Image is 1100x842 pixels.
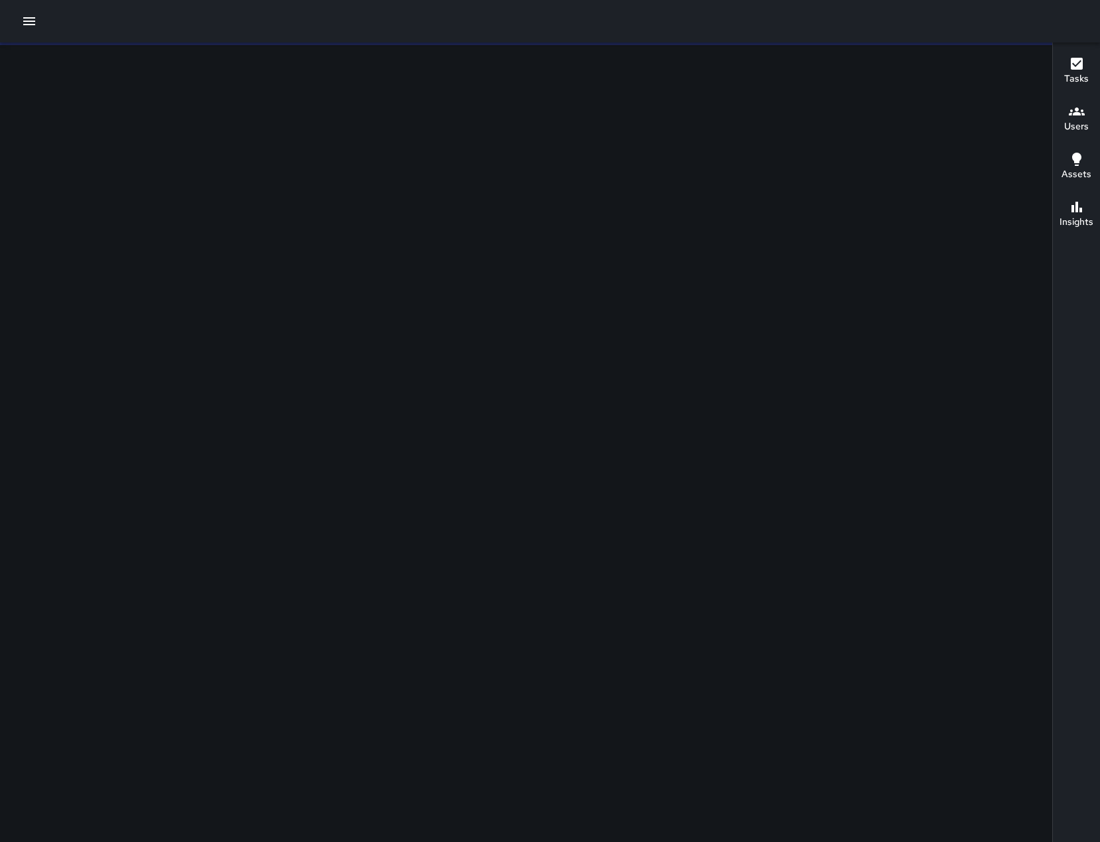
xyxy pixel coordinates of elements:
[1061,167,1091,182] h6: Assets
[1060,215,1093,230] h6: Insights
[1053,96,1100,143] button: Users
[1053,191,1100,239] button: Insights
[1064,119,1089,134] h6: Users
[1053,143,1100,191] button: Assets
[1053,48,1100,96] button: Tasks
[1064,72,1089,86] h6: Tasks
